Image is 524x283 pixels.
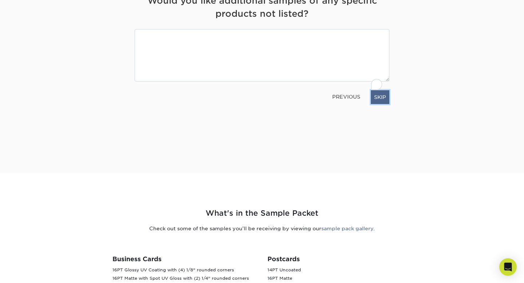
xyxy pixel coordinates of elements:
[135,29,389,81] textarea: To enrich screen reader interactions, please activate Accessibility in Grammarly extension settings
[329,91,363,103] a: PREVIOUS
[49,225,475,232] p: Check out some of the samples you’ll be receiving by viewing our .
[49,208,475,219] h2: What's in the Sample Packet
[499,258,517,276] div: Open Intercom Messenger
[112,255,257,263] h3: Business Cards
[267,255,412,263] h3: Postcards
[371,90,389,104] a: SKIP
[321,226,373,231] a: sample pack gallery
